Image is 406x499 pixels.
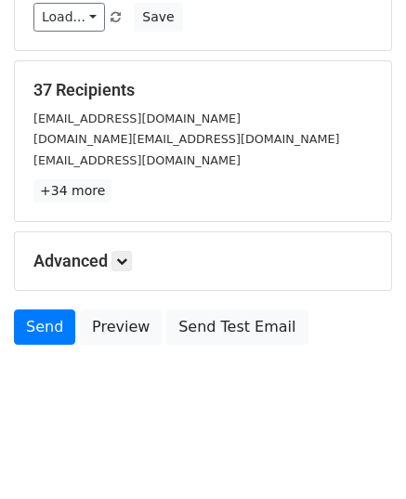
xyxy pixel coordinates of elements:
[33,112,241,125] small: [EMAIL_ADDRESS][DOMAIN_NAME]
[166,309,308,345] a: Send Test Email
[33,132,339,146] small: [DOMAIN_NAME][EMAIL_ADDRESS][DOMAIN_NAME]
[134,3,182,32] button: Save
[80,309,162,345] a: Preview
[33,153,241,167] small: [EMAIL_ADDRESS][DOMAIN_NAME]
[33,3,105,32] a: Load...
[14,309,75,345] a: Send
[33,251,373,271] h5: Advanced
[313,410,406,499] iframe: Chat Widget
[33,179,111,203] a: +34 more
[313,410,406,499] div: Tiện ích trò chuyện
[33,80,373,100] h5: 37 Recipients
